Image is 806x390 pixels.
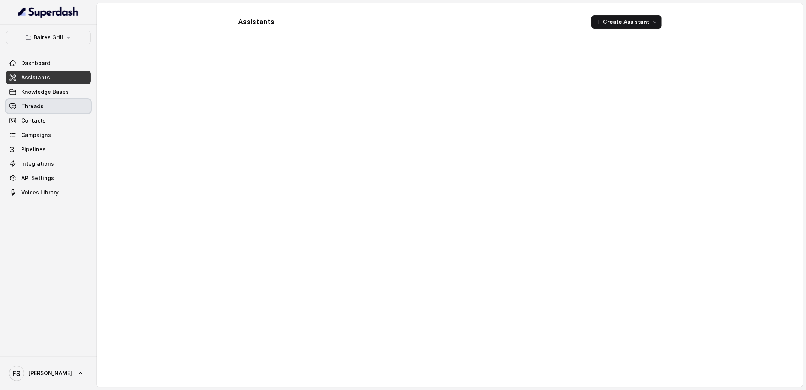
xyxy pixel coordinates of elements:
[29,370,72,377] span: [PERSON_NAME]
[21,103,43,110] span: Threads
[21,189,59,196] span: Voices Library
[21,131,51,139] span: Campaigns
[6,143,91,156] a: Pipelines
[591,15,662,29] button: Create Assistant
[6,99,91,113] a: Threads
[238,16,275,28] h1: Assistants
[21,88,69,96] span: Knowledge Bases
[6,128,91,142] a: Campaigns
[21,174,54,182] span: API Settings
[6,85,91,99] a: Knowledge Bases
[6,56,91,70] a: Dashboard
[21,146,46,153] span: Pipelines
[6,363,91,384] a: [PERSON_NAME]
[21,160,54,168] span: Integrations
[13,370,21,378] text: FS
[6,171,91,185] a: API Settings
[18,6,79,18] img: light.svg
[6,71,91,84] a: Assistants
[21,74,50,81] span: Assistants
[6,157,91,171] a: Integrations
[34,33,63,42] p: Baires Grill
[6,186,91,199] a: Voices Library
[21,59,50,67] span: Dashboard
[6,114,91,127] a: Contacts
[21,117,46,124] span: Contacts
[6,31,91,44] button: Baires Grill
